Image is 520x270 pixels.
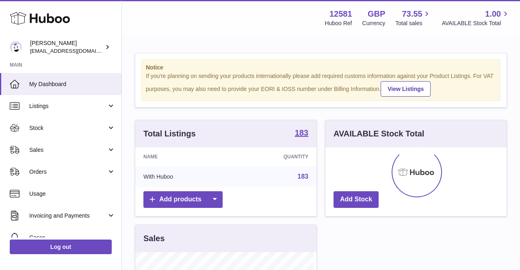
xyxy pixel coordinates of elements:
[395,9,431,27] a: 73.55 Total sales
[143,191,223,208] a: Add products
[368,9,385,19] strong: GBP
[146,64,496,71] strong: Notice
[329,9,352,19] strong: 12581
[295,129,308,138] a: 183
[135,166,231,187] td: With Huboo
[29,102,107,110] span: Listings
[29,146,107,154] span: Sales
[334,191,379,208] a: Add Stock
[29,168,107,176] span: Orders
[381,81,431,97] a: View Listings
[485,9,501,19] span: 1.00
[395,19,431,27] span: Total sales
[30,39,103,55] div: [PERSON_NAME]
[10,240,112,254] a: Log out
[362,19,386,27] div: Currency
[29,190,115,198] span: Usage
[402,9,422,19] span: 73.55
[297,173,308,180] a: 183
[29,80,115,88] span: My Dashboard
[442,19,510,27] span: AVAILABLE Stock Total
[29,234,115,242] span: Cases
[143,233,165,244] h3: Sales
[143,128,196,139] h3: Total Listings
[295,129,308,137] strong: 183
[146,72,496,97] div: If you're planning on sending your products internationally please add required customs informati...
[29,212,107,220] span: Invoicing and Payments
[29,124,107,132] span: Stock
[442,9,510,27] a: 1.00 AVAILABLE Stock Total
[135,147,231,166] th: Name
[334,128,424,139] h3: AVAILABLE Stock Total
[325,19,352,27] div: Huboo Ref
[10,41,22,53] img: ibrewis@drink-trip.com
[30,48,119,54] span: [EMAIL_ADDRESS][DOMAIN_NAME]
[231,147,316,166] th: Quantity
